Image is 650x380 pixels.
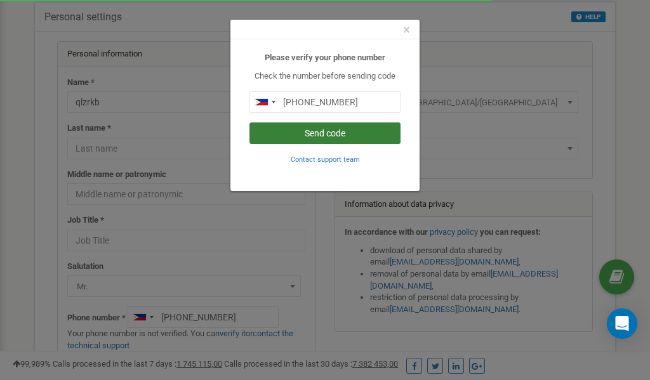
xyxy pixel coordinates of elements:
[403,22,410,37] span: ×
[265,53,385,62] b: Please verify your phone number
[607,308,637,339] div: Open Intercom Messenger
[291,155,360,164] small: Contact support team
[249,70,401,82] p: Check the number before sending code
[249,122,401,144] button: Send code
[250,92,279,112] div: Telephone country code
[291,154,360,164] a: Contact support team
[249,91,401,113] input: 0905 123 4567
[403,23,410,37] button: Close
